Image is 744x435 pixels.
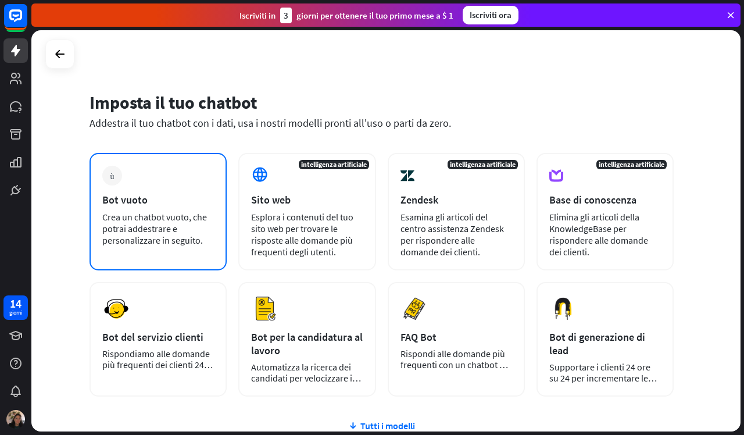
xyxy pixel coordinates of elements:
font: Rispondiamo alle domande più frequenti dei clienti 24 ore su 24, 7 giorni su 7. [102,348,213,381]
font: Bot del servizio clienti [102,330,203,344]
font: Sito web [251,193,291,206]
font: Elimina gli articoli della KnowledgeBase per rispondere alle domande dei clienti. [549,211,648,258]
a: 14 giorni [3,295,28,320]
font: Addestra il tuo chatbot con i dati, usa i nostri modelli pronti all'uso o parti da zero. [90,116,451,130]
font: Automatizza la ricerca dei candidati per velocizzare il processo di assunzione. [251,361,361,395]
font: intelligenza artificiale [450,160,516,169]
font: Supportare i clienti 24 ore su 24 per incrementare le vendite. [549,361,657,395]
button: Apri il widget della chat LiveChat [9,5,44,40]
img: website_grey.svg [19,30,28,40]
font: 4.0.25 [60,19,80,27]
font: Esplora i contenuti del tuo sito web per trovare le risposte alle domande più frequenti degli ute... [251,211,353,258]
font: intelligenza artificiale [301,160,367,169]
font: più [110,172,115,180]
font: giorni per ottenere il tuo primo mese a $ 1 [296,10,453,21]
img: tab_domain_overview_orange.svg [48,67,58,77]
font: Base di conoscenza [549,193,636,206]
font: Bot per la candidatura al lavoro [251,330,363,357]
font: Crea un chatbot vuoto, che potrai addestrare e personalizzare in seguito. [102,211,207,246]
font: intelligenza artificiale [599,160,664,169]
font: Parole chiave [138,68,183,77]
font: Bot vuoto [102,193,148,206]
font: Iscriviti ora [470,9,512,20]
font: 3 [284,10,288,21]
font: Tutti i modelli [360,420,415,432]
font: FAQ Bot [400,330,437,344]
font: Esamina gli articoli del centro assistenza Zendesk per rispondere alle domande dei clienti. [400,211,504,258]
font: 14 [10,296,22,311]
font: Rispondi alle domande più frequenti con un chatbot e risparmia tempo. [400,348,508,381]
font: versione [33,19,60,27]
font: giorni [9,309,22,316]
img: logo_orange.svg [19,19,28,28]
img: tab_keywords_by_traffic_grey.svg [126,67,135,77]
font: Bot di generazione di lead [549,330,645,357]
font: Zendesk [400,193,438,206]
font: Dominio: [DOMAIN_NAME] [30,30,130,39]
font: Dominio [61,68,89,77]
font: Imposta il tuo chatbot [90,91,257,113]
font: Iscriviti in [239,10,276,21]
